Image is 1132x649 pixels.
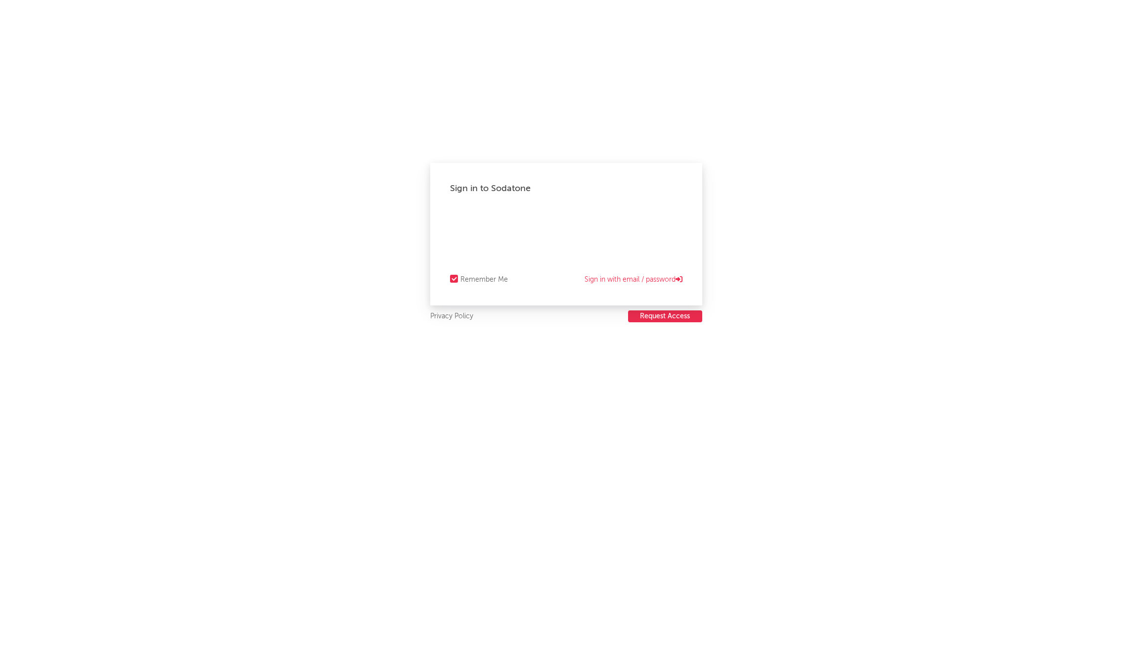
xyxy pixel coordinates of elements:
div: Sign in to Sodatone [450,183,682,195]
button: Request Access [628,310,702,322]
a: Privacy Policy [430,310,473,323]
div: Remember Me [460,274,508,286]
a: Request Access [628,310,702,323]
a: Sign in with email / password [585,274,682,286]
